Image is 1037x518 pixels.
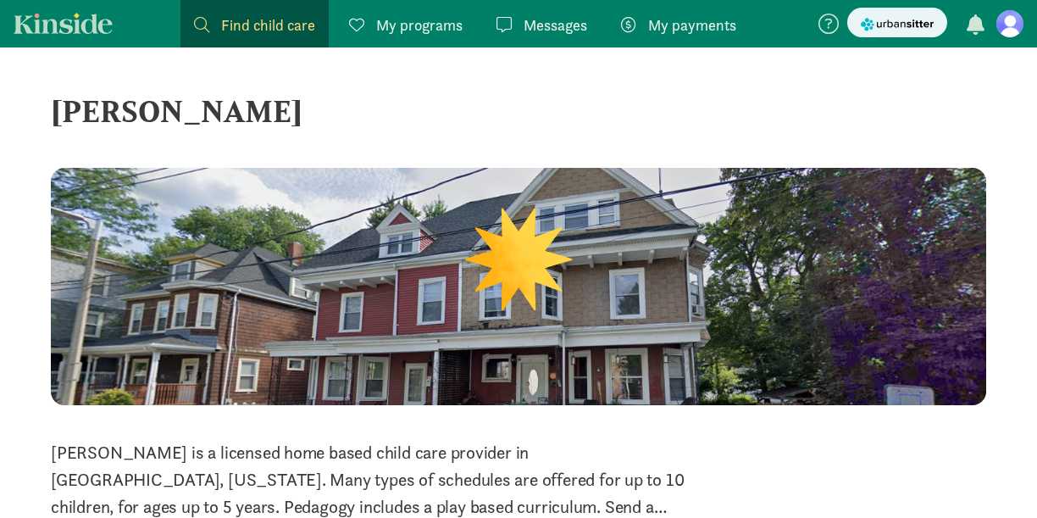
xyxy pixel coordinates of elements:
[648,14,736,36] span: My payments
[51,88,986,134] div: [PERSON_NAME]
[221,14,315,36] span: Find child care
[524,14,587,36] span: Messages
[861,15,934,33] img: urbansitter_logo_small.svg
[376,14,463,36] span: My programs
[14,13,113,34] a: Kinside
